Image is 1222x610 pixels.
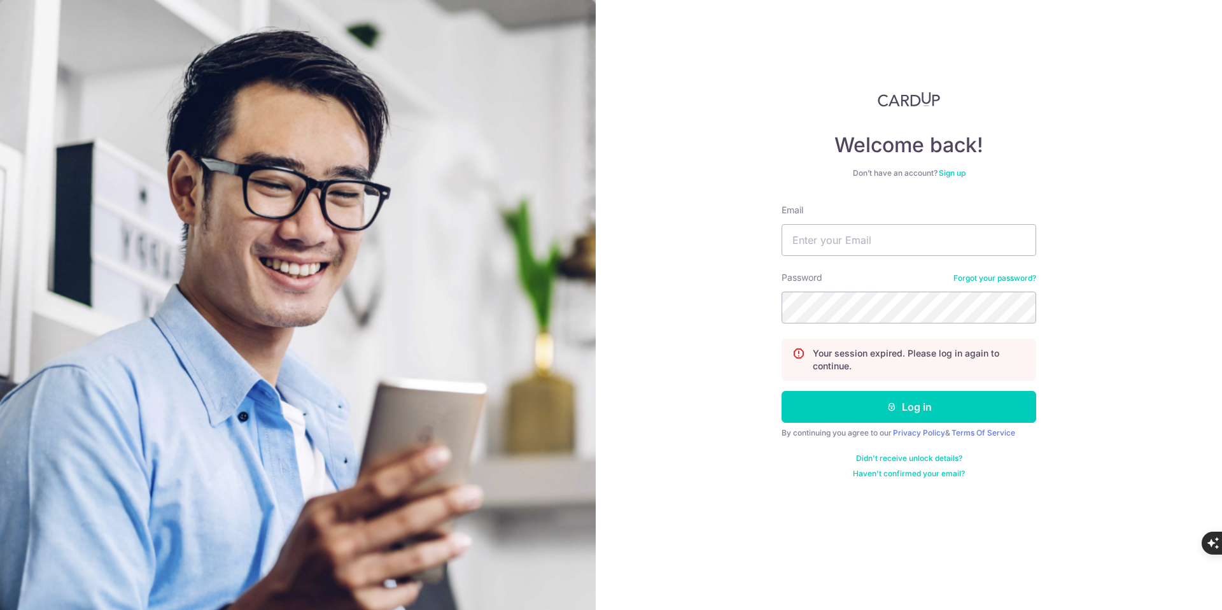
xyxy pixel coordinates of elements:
input: Enter your Email [782,224,1036,256]
div: By continuing you agree to our & [782,428,1036,438]
a: Sign up [939,168,966,178]
a: Forgot your password? [953,273,1036,283]
a: Haven't confirmed your email? [853,469,965,479]
label: Password [782,271,822,284]
a: Terms Of Service [952,428,1015,437]
h4: Welcome back! [782,132,1036,158]
button: Log in [782,391,1036,423]
div: Don’t have an account? [782,168,1036,178]
a: Didn't receive unlock details? [856,453,962,464]
p: Your session expired. Please log in again to continue. [813,347,1025,372]
label: Email [782,204,803,216]
a: Privacy Policy [893,428,945,437]
img: CardUp Logo [878,92,940,107]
